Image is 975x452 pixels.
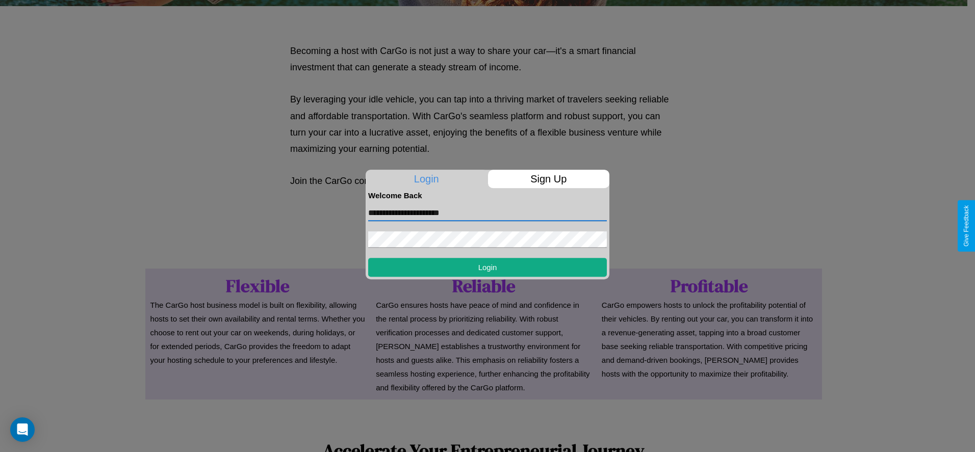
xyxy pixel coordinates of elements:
p: Sign Up [488,170,610,188]
div: Open Intercom Messenger [10,417,35,442]
h4: Welcome Back [368,191,607,200]
p: Login [366,170,487,188]
button: Login [368,258,607,277]
div: Give Feedback [963,205,970,247]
